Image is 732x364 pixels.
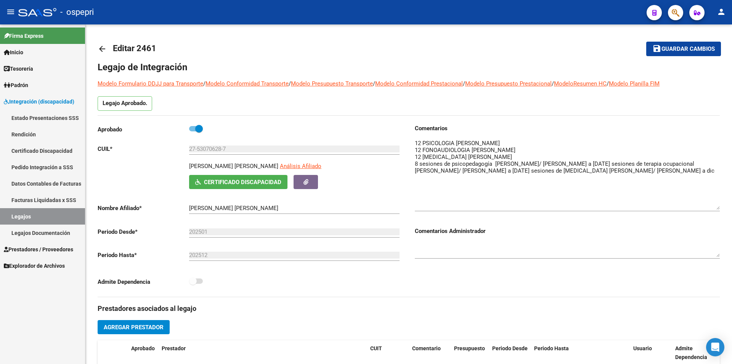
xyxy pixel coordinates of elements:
button: Agregar Prestador [98,320,170,334]
p: Periodo Desde [98,228,189,236]
h3: Comentarios Administrador [415,227,720,235]
span: Guardar cambios [661,46,715,53]
span: Inicio [4,48,23,57]
span: - ospepri [60,4,94,21]
mat-icon: save [652,44,661,53]
span: Padrón [4,81,28,89]
p: CUIL [98,145,189,153]
span: Prestadores / Proveedores [4,245,73,254]
span: Firma Express [4,32,43,40]
p: Admite Dependencia [98,278,189,286]
a: Modelo Formulario DDJJ para Transporte [98,80,203,87]
span: Tesorería [4,65,33,73]
h1: Legajo de Integración [98,61,720,73]
span: Integración (discapacidad) [4,97,74,106]
mat-icon: person [717,7,726,16]
a: ModeloResumen HC [554,80,607,87]
h3: Prestadores asociados al legajo [98,303,720,314]
span: Certificado Discapacidad [204,179,281,186]
div: Open Intercom Messenger [706,338,724,356]
a: Modelo Conformidad Transporte [205,80,289,87]
p: Aprobado [98,125,189,134]
button: Certificado Discapacidad [189,175,287,189]
span: Análisis Afiliado [280,163,321,170]
span: Admite Dependencia [675,345,707,360]
span: Periodo Desde [492,345,528,351]
a: Modelo Presupuesto Transporte [291,80,373,87]
span: CUIT [370,345,382,351]
span: Agregar Prestador [104,324,164,331]
span: Explorador de Archivos [4,262,65,270]
a: Modelo Conformidad Prestacional [375,80,463,87]
span: Comentario [412,345,441,351]
a: Modelo Presupuesto Prestacional [465,80,552,87]
span: Usuario [633,345,652,351]
span: Prestador [162,345,186,351]
p: Legajo Aprobado. [98,96,152,111]
button: Guardar cambios [646,42,721,56]
p: [PERSON_NAME] [PERSON_NAME] [189,162,278,170]
span: Presupuesto [454,345,485,351]
p: Periodo Hasta [98,251,189,259]
span: Editar 2461 [113,44,156,53]
mat-icon: arrow_back [98,44,107,53]
a: Modelo Planilla FIM [609,80,660,87]
span: Aprobado [131,345,155,351]
mat-icon: menu [6,7,15,16]
span: Periodo Hasta [534,345,569,351]
p: Nombre Afiliado [98,204,189,212]
h3: Comentarios [415,124,720,133]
